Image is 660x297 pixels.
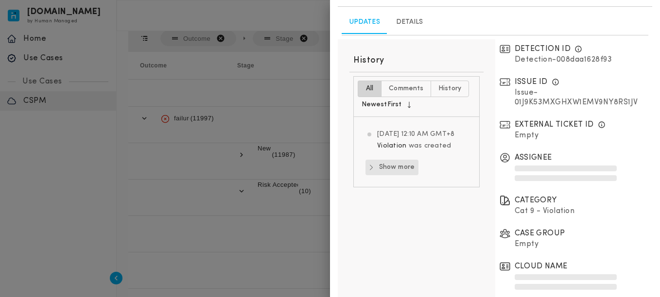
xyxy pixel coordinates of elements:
span: Cloud Name [515,263,568,270]
span: Issue ID [515,76,548,88]
div: Ticket ID provided by your organization [598,121,606,129]
span: Assignee [515,152,552,164]
span: Case Group [515,228,565,239]
button: all [358,81,382,97]
a: Updates [342,11,388,34]
div: Unique ID of the detection [574,45,582,53]
button: Show more [365,160,418,175]
span: was created [409,142,452,149]
h6: History [353,55,384,66]
span: Detection-008daa1628f93 [515,56,612,64]
p: [DATE] 12:10 AM GMT+8 [377,129,454,140]
span: Issue ID [515,78,548,86]
button: NewestFirst [358,97,415,113]
button: history [431,81,469,97]
span: Case Group [515,230,565,237]
span: Detection ID [515,43,571,55]
div: Reference ID for issue tracking [552,78,559,86]
span: Detection ID [515,45,571,53]
p: Violation [377,140,451,152]
span: Category [515,197,557,204]
span: Empty [515,240,539,248]
button: comments [381,81,431,97]
span: Assignee [515,154,552,162]
span: External Ticket ID [515,121,594,129]
span: Empty [515,132,539,139]
span: Issue-01J9K53MXGHXW1EMV9NY8RS1JV [515,89,638,106]
a: Details [388,11,432,34]
span: External Ticket ID [515,119,594,131]
span: Cloud Name [515,261,568,272]
span: Cat 9 - Violation [515,207,575,215]
span: Category [515,195,557,206]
